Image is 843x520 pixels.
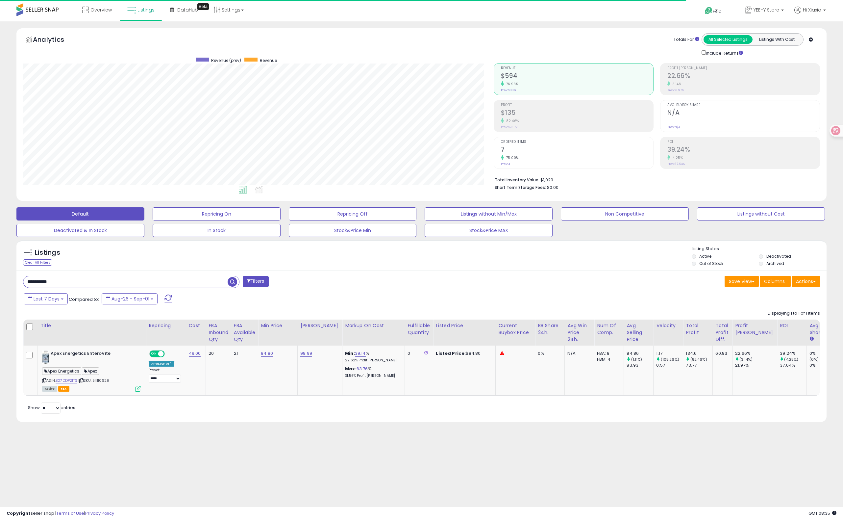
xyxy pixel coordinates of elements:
[704,35,753,44] button: All Selected Listings
[436,351,490,356] div: $84.80
[667,66,820,70] span: Profit [PERSON_NAME]
[809,357,819,362] small: (0%)
[597,351,619,356] div: FBA: 8
[40,322,143,329] div: Title
[300,350,312,357] a: 98.99
[209,322,228,343] div: FBA inbound Qty
[495,185,546,190] b: Short Term Storage Fees:
[705,7,713,15] i: Get Help
[700,2,734,21] a: Help
[501,162,510,166] small: Prev: 4
[547,184,558,191] span: $0.00
[209,351,226,356] div: 20
[699,261,723,266] label: Out of Stock
[300,322,339,329] div: [PERSON_NAME]
[345,350,355,356] b: Min:
[780,362,806,368] div: 37.64%
[345,366,357,372] b: Max:
[408,351,428,356] div: 0
[42,386,57,392] span: All listings currently available for purchase on Amazon
[627,362,653,368] div: 83.93
[504,155,519,160] small: 75.00%
[357,366,368,372] a: 63.76
[538,322,562,336] div: BB Share 24h.
[754,7,779,13] span: YEEHY Store
[177,7,198,13] span: DataHub
[690,357,707,362] small: (82.46%)
[735,322,774,336] div: Profit [PERSON_NAME]
[735,362,777,368] div: 21.97%
[345,358,400,363] p: 22.62% Profit [PERSON_NAME]
[597,356,619,362] div: FBM: 4
[686,362,712,368] div: 73.77
[674,37,699,43] div: Totals For
[56,378,77,383] a: B07DDP21TS
[425,207,553,221] button: Listings without Min/Max
[715,322,730,343] div: Total Profit Diff.
[501,88,516,92] small: Prev: $336
[498,322,532,336] div: Current Buybox Price
[149,368,181,383] div: Preset:
[289,207,417,221] button: Repricing Off
[768,310,820,317] div: Displaying 1 to 1 of 1 items
[436,322,493,329] div: Listed Price
[501,72,653,81] h2: $594
[780,351,806,356] div: 39.24%
[667,72,820,81] h2: 22.66%
[16,207,144,221] button: Default
[627,351,653,356] div: 84.86
[752,35,801,44] button: Listings With Cost
[809,362,836,368] div: 0%
[24,293,68,304] button: Last 7 Days
[289,224,417,237] button: Stock&Price Min
[809,322,833,336] div: Avg BB Share
[355,350,366,357] a: 39.14
[164,351,174,357] span: OFF
[715,351,727,356] div: 60.83
[597,322,621,336] div: Num of Comp.
[670,82,682,87] small: 3.14%
[504,82,518,87] small: 76.93%
[69,296,99,302] span: Compared to:
[692,246,827,252] p: Listing States:
[34,296,60,302] span: Last 7 Days
[686,351,712,356] div: 134.6
[803,7,821,13] span: Hi Xiaxia
[345,322,402,329] div: Markup on Cost
[764,278,785,285] span: Columns
[261,322,295,329] div: Min Price
[234,322,255,343] div: FBA Available Qty
[35,248,60,257] h5: Listings
[260,58,277,63] span: Revenue
[501,140,653,144] span: Ordered Items
[78,378,110,383] span: | SKU: 51|1|0629
[501,66,653,70] span: Revenue
[33,35,77,46] h5: Analytics
[495,177,539,183] b: Total Inventory Value:
[699,253,711,259] label: Active
[150,351,158,357] span: ON
[667,88,684,92] small: Prev: 21.97%
[538,351,559,356] div: 0%
[809,336,813,342] small: Avg BB Share.
[149,361,174,367] div: Amazon AI *
[686,322,710,336] div: Total Profit
[501,146,653,155] h2: 7
[189,322,203,329] div: Cost
[809,351,836,356] div: 0%
[667,109,820,118] h2: N/A
[436,350,466,356] b: Listed Price:
[58,386,69,392] span: FBA
[667,125,680,129] small: Prev: N/A
[153,207,281,221] button: Repricing On
[408,322,430,336] div: Fulfillable Quantity
[16,224,144,237] button: Deactivated & In Stock
[112,296,149,302] span: Aug-26 - Sep-01
[243,276,268,287] button: Filters
[42,367,81,375] span: Apex Energetics
[345,366,400,378] div: %
[667,103,820,107] span: Avg. Buybox Share
[153,224,281,237] button: In Stock
[656,362,683,368] div: 0.57
[149,322,183,329] div: Repricing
